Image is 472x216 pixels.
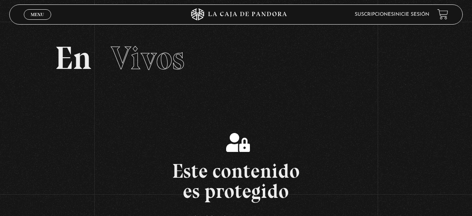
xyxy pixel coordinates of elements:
a: Inicie sesión [394,12,429,17]
a: View your shopping cart [437,9,448,20]
h2: En [55,42,417,74]
span: Cerrar [28,19,47,25]
span: Menu [31,12,44,17]
a: Suscripciones [355,12,394,17]
span: Vivos [111,39,185,77]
